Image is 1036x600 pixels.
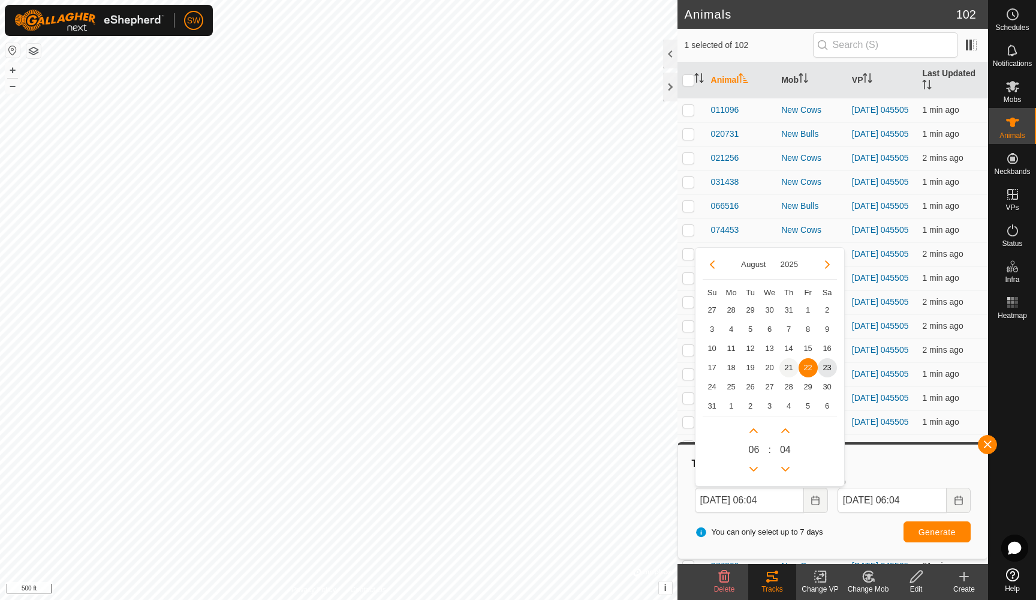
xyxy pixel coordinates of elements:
div: New Bulls [781,128,842,140]
span: 29 [741,301,760,320]
span: 23 Aug 2025 at 6:02 AM [922,273,959,283]
td: 28 [779,377,799,397]
span: Help [1005,585,1020,592]
td: 24 [703,377,722,397]
a: [DATE] 045505 [852,369,909,379]
a: [DATE] 045505 [852,393,909,403]
span: 22 [799,358,818,377]
span: 27 [703,301,722,320]
td: 16 [818,339,837,358]
span: We [764,288,775,297]
span: 13 [760,339,779,358]
span: 23 [818,358,837,377]
span: 0 6 [748,443,759,457]
div: Tracks [748,584,796,595]
p-sorticon: Activate to sort [694,75,704,85]
span: 23 Aug 2025 at 6:02 AM [922,345,963,355]
span: 5 [741,320,760,339]
span: 25 [722,377,741,397]
a: [DATE] 045505 [852,321,909,331]
span: Heatmap [998,312,1027,319]
span: Notifications [993,60,1032,67]
span: 23 Aug 2025 at 5:32 AM [922,561,968,571]
span: 020731 [711,128,739,140]
img: Gallagher Logo [14,10,164,31]
td: 3 [760,397,779,416]
td: 3 [703,320,722,339]
span: : [768,443,770,457]
button: Choose Date [947,488,971,513]
span: 23 Aug 2025 at 6:02 AM [922,441,963,451]
div: New Cows [781,224,842,236]
span: 2 [818,301,837,320]
div: Tracks [690,457,975,471]
span: 21 [779,358,799,377]
button: Reset Map [5,43,20,58]
span: 31 [703,397,722,416]
div: New Bulls [781,200,842,212]
td: 6 [818,397,837,416]
span: 30 [760,301,779,320]
span: 23 Aug 2025 at 6:02 AM [922,249,963,259]
span: Fr [804,288,811,297]
span: Th [784,288,793,297]
span: Sa [823,288,832,297]
span: 11 [722,339,741,358]
div: Change VP [796,584,844,595]
span: 23 Aug 2025 at 6:02 AM [922,153,963,163]
span: 011096 [711,104,739,116]
td: 5 [799,397,818,416]
td: 31 [779,301,799,320]
td: 19 [741,358,760,377]
td: 8 [799,320,818,339]
td: 12 [741,339,760,358]
div: Create [940,584,988,595]
span: SW [187,14,201,27]
td: 9 [818,320,837,339]
span: 18 [722,358,741,377]
td: 14 [779,339,799,358]
span: Delete [714,585,735,593]
span: 20 [760,358,779,377]
span: Status [1002,240,1022,247]
span: 23 Aug 2025 at 6:02 AM [922,129,959,139]
td: 29 [799,377,818,397]
td: 10 [703,339,722,358]
span: 23 Aug 2025 at 6:03 AM [922,105,959,115]
p-button: Previous Hour [744,460,763,479]
div: New Cows [781,152,842,164]
span: i [664,583,666,593]
p-sorticon: Activate to sort [799,75,808,85]
th: VP [847,62,918,98]
span: 23 Aug 2025 at 6:02 AM [922,297,963,307]
button: Map Layers [26,44,41,58]
a: [DATE] 045505 [852,297,909,307]
span: 074453 [711,224,739,236]
span: You can only select up to 7 days [695,526,823,538]
td: 2 [741,397,760,416]
label: To [838,476,971,488]
td: 4 [722,320,741,339]
td: 1 [722,397,741,416]
a: [DATE] 045505 [852,441,909,451]
a: Help [989,563,1036,597]
span: 021256 [711,152,739,164]
a: [DATE] 045505 [852,249,909,259]
th: Mob [776,62,847,98]
a: [DATE] 045505 [852,417,909,427]
a: Contact Us [350,584,386,595]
